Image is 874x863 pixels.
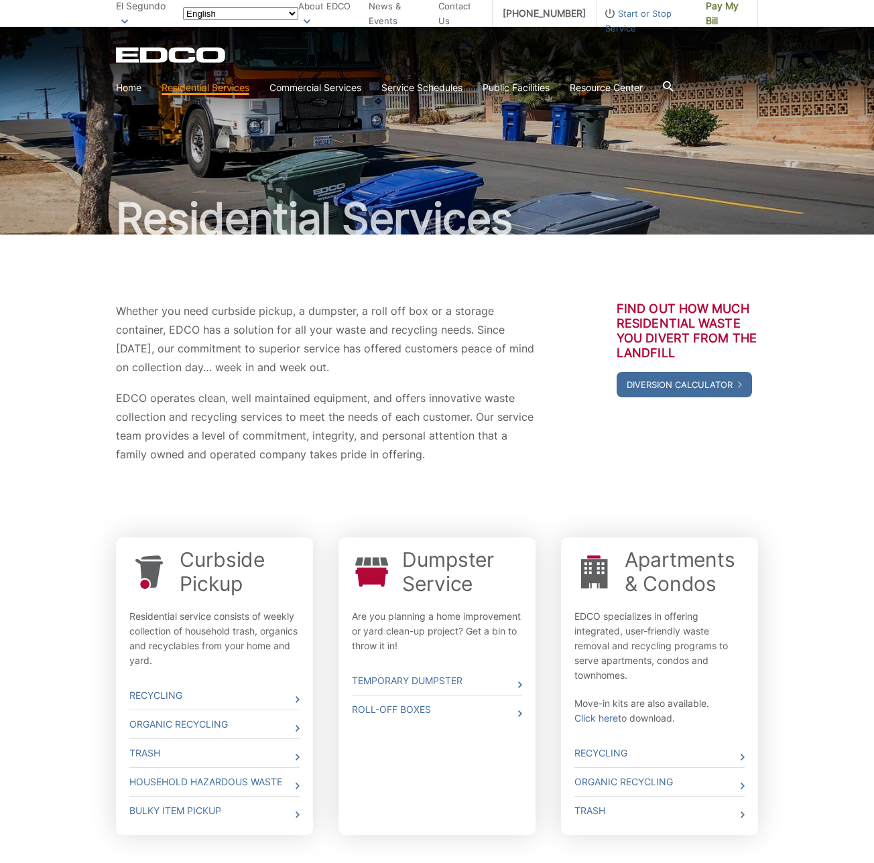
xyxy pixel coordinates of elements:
p: Move-in kits are also available. to download. [574,696,745,726]
h1: Residential Services [116,197,758,240]
p: Residential service consists of weekly collection of household trash, organics and recyclables fr... [129,609,300,668]
a: Click here [574,711,618,726]
a: Household Hazardous Waste [129,768,300,796]
a: EDCD logo. Return to the homepage. [116,47,227,63]
a: Resource Center [570,80,643,95]
p: EDCO operates clean, well maintained equipment, and offers innovative waste collection and recycl... [116,389,536,464]
a: Recycling [129,681,300,710]
select: Select a language [183,7,298,20]
a: Service Schedules [381,80,462,95]
a: Home [116,80,141,95]
a: Organic Recycling [574,768,745,796]
h3: Find out how much residential waste you divert from the landfill [617,302,758,360]
a: Dumpster Service [402,547,522,596]
a: Residential Services [162,80,249,95]
p: Whether you need curbside pickup, a dumpster, a roll off box or a storage container, EDCO has a s... [116,302,536,377]
a: Trash [129,739,300,767]
a: Commercial Services [269,80,361,95]
a: Roll-Off Boxes [352,695,522,724]
a: Recycling [574,739,745,767]
a: Diversion Calculator [617,372,752,397]
a: Trash [574,797,745,825]
a: Apartments & Condos [625,547,745,596]
a: Bulky Item Pickup [129,797,300,825]
a: Curbside Pickup [180,547,300,596]
a: Temporary Dumpster [352,667,522,695]
a: Public Facilities [483,80,550,95]
p: Are you planning a home improvement or yard clean-up project? Get a bin to throw it in! [352,609,522,653]
p: EDCO specializes in offering integrated, user-friendly waste removal and recycling programs to se... [574,609,745,683]
a: Organic Recycling [129,710,300,738]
